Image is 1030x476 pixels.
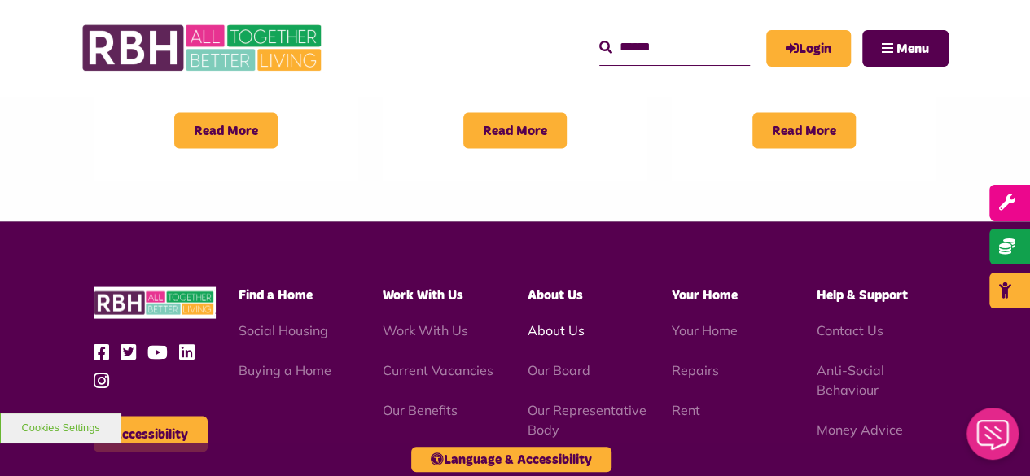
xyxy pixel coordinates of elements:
[239,361,331,378] a: Buying a Home
[383,321,468,338] a: Work With Us
[672,288,738,301] span: Your Home
[817,321,883,338] a: Contact Us
[896,42,929,55] span: Menu
[528,401,646,437] a: Our Representative Body
[672,361,719,378] a: Repairs
[528,361,590,378] a: Our Board
[599,30,750,65] input: Search
[862,30,949,67] button: Navigation
[817,361,884,397] a: Anti-Social Behaviour
[817,288,908,301] span: Help & Support
[239,321,328,338] a: Social Housing - open in a new tab
[957,403,1030,476] iframe: Netcall Web Assistant for live chat
[528,288,583,301] span: About Us
[752,112,856,148] span: Read More
[94,416,208,452] button: Accessibility
[463,112,567,148] span: Read More
[411,447,611,472] button: Language & Accessibility
[174,112,278,148] span: Read More
[672,401,700,417] a: Rent
[239,288,313,301] span: Find a Home
[383,361,493,378] a: Current Vacancies
[766,30,851,67] a: MyRBH
[94,286,216,318] img: RBH
[383,288,463,301] span: Work With Us
[528,321,585,338] a: About Us
[383,401,458,417] a: Our Benefits
[817,421,903,437] a: Money Advice
[672,321,738,338] a: Your Home
[81,16,326,80] img: RBH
